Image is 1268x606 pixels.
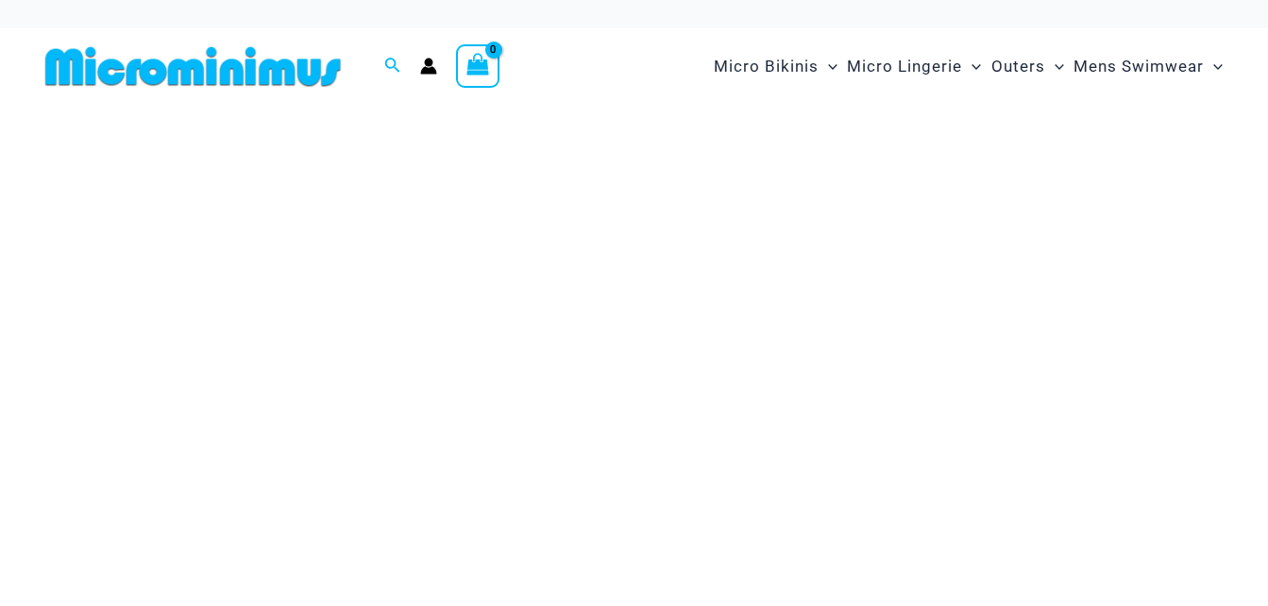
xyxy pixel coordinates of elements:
[456,44,499,88] a: View Shopping Cart, empty
[842,38,986,95] a: Micro LingerieMenu ToggleMenu Toggle
[706,35,1230,98] nav: Site Navigation
[38,45,348,88] img: MM SHOP LOGO FLAT
[1069,38,1227,95] a: Mens SwimwearMenu ToggleMenu Toggle
[991,42,1045,91] span: Outers
[987,38,1069,95] a: OutersMenu ToggleMenu Toggle
[420,58,437,75] a: Account icon link
[819,42,837,91] span: Menu Toggle
[1045,42,1064,91] span: Menu Toggle
[384,55,401,78] a: Search icon link
[1074,42,1204,91] span: Mens Swimwear
[962,42,981,91] span: Menu Toggle
[714,42,819,91] span: Micro Bikinis
[709,38,842,95] a: Micro BikinisMenu ToggleMenu Toggle
[847,42,962,91] span: Micro Lingerie
[1204,42,1223,91] span: Menu Toggle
